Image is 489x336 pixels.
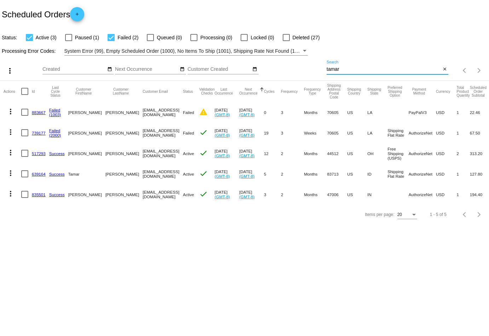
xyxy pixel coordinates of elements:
[347,184,367,205] mat-cell: US
[183,131,194,135] span: Failed
[6,148,15,157] mat-icon: more_vert
[281,89,298,93] button: Change sorting for Frequency
[367,143,387,164] mat-cell: OH
[456,81,470,102] mat-header-cell: Total Product Quantity
[365,212,394,217] div: Items per page:
[436,89,450,93] button: Change sorting for CurrencyIso
[68,123,105,143] mat-cell: [PERSON_NAME]
[6,189,15,198] mat-icon: more_vert
[397,212,402,217] span: 20
[42,67,106,72] input: Created
[252,67,257,72] mat-icon: date_range
[143,164,183,184] mat-cell: [EMAIL_ADDRESS][DOMAIN_NAME]
[281,143,304,164] mat-cell: 2
[239,143,264,164] mat-cell: [DATE]
[183,192,194,197] span: Active
[239,164,264,184] mat-cell: [DATE]
[281,102,304,123] mat-cell: 3
[49,151,65,156] a: Success
[105,143,143,164] mat-cell: [PERSON_NAME]
[367,123,387,143] mat-cell: LA
[281,123,304,143] mat-cell: 3
[36,33,57,42] span: Active (3)
[456,102,470,123] mat-cell: 1
[32,192,46,197] a: 835501
[409,184,436,205] mat-cell: AuthorizeNet
[2,7,84,21] h2: Scheduled Orders
[143,102,183,123] mat-cell: [EMAIL_ADDRESS][DOMAIN_NAME]
[143,143,183,164] mat-cell: [EMAIL_ADDRESS][DOMAIN_NAME]
[430,212,447,217] div: 1 - 5 of 5
[409,87,430,95] button: Change sorting for PaymentMethod.Type
[215,123,240,143] mat-cell: [DATE]
[199,108,208,116] mat-icon: warning
[239,153,254,158] a: (GMT-8)
[49,112,61,117] a: (1003)
[239,87,258,95] button: Change sorting for NextOccurrenceUtc
[347,123,367,143] mat-cell: US
[115,67,179,72] input: Next Occurrence
[387,164,409,184] mat-cell: Shipping Flat Rate
[239,123,264,143] mat-cell: [DATE]
[442,67,447,72] mat-icon: close
[105,102,143,123] mat-cell: [PERSON_NAME]
[49,128,61,133] a: Failed
[441,66,448,73] button: Clear
[387,123,409,143] mat-cell: Shipping Flat Rate
[456,143,470,164] mat-cell: 2
[458,63,472,78] button: Previous page
[347,102,367,123] mat-cell: US
[105,184,143,205] mat-cell: [PERSON_NAME]
[199,149,208,157] mat-icon: check
[456,184,470,205] mat-cell: 1
[472,63,486,78] button: Next page
[188,67,251,72] input: Customer Created
[264,164,281,184] mat-cell: 5
[49,192,65,197] a: Success
[215,164,240,184] mat-cell: [DATE]
[183,89,193,93] button: Change sorting for Status
[347,87,361,95] button: Change sorting for ShippingCountry
[409,143,436,164] mat-cell: AuthorizeNet
[347,164,367,184] mat-cell: US
[215,153,230,158] a: (GMT-8)
[215,184,240,205] mat-cell: [DATE]
[2,35,17,40] span: Status:
[215,112,230,117] a: (GMT-8)
[436,143,457,164] mat-cell: USD
[239,112,254,117] a: (GMT-8)
[327,143,347,164] mat-cell: 44512
[105,123,143,143] mat-cell: [PERSON_NAME]
[264,123,281,143] mat-cell: 19
[327,84,341,99] button: Change sorting for ShippingPostcode
[456,164,470,184] mat-cell: 1
[436,184,457,205] mat-cell: USD
[183,172,194,176] span: Active
[117,33,138,42] span: Failed (2)
[367,102,387,123] mat-cell: LA
[107,67,112,72] mat-icon: date_range
[304,123,327,143] mat-cell: Weeks
[264,89,275,93] button: Change sorting for Cycles
[6,128,15,136] mat-icon: more_vert
[264,184,281,205] mat-cell: 3
[281,184,304,205] mat-cell: 2
[64,47,308,56] mat-select: Filter by Processing Error Codes
[409,164,436,184] mat-cell: AuthorizeNet
[105,87,136,95] button: Change sorting for CustomerLastName
[75,33,99,42] span: Paused (1)
[304,87,321,95] button: Change sorting for FrequencyType
[215,133,230,137] a: (GMT-8)
[367,87,381,95] button: Change sorting for ShippingState
[239,194,254,199] a: (GMT-8)
[304,184,327,205] mat-cell: Months
[436,164,457,184] mat-cell: USD
[143,184,183,205] mat-cell: [EMAIL_ADDRESS][DOMAIN_NAME]
[68,164,105,184] mat-cell: Tamar
[215,87,233,95] button: Change sorting for LastOccurrenceUtc
[49,172,65,176] a: Success
[409,102,436,123] mat-cell: PayPalV3
[6,107,15,116] mat-icon: more_vert
[73,12,81,20] mat-icon: add
[6,169,15,177] mat-icon: more_vert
